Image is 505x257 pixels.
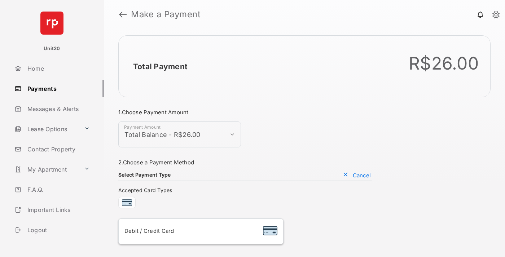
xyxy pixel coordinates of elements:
a: Contact Property [12,141,104,158]
strong: Make a Payment [131,10,201,19]
h4: Select Payment Type [118,172,171,178]
img: svg+xml;base64,PHN2ZyB4bWxucz0iaHR0cDovL3d3dy53My5vcmcvMjAwMC9zdmciIHdpZHRoPSI2NCIgaGVpZ2h0PSI2NC... [40,12,63,35]
button: Cancel [341,172,372,179]
a: Important Links [12,201,93,218]
span: Debit / Credit Card [124,227,174,234]
a: My Apartment [12,161,81,178]
span: Accepted Card Types [118,187,175,193]
h3: 2. Choose a Payment Method [118,159,372,166]
a: Lease Options [12,120,81,138]
a: Home [12,60,104,77]
a: Payments [12,80,104,97]
h2: Total Payment [133,62,188,71]
div: R$26.00 [409,53,479,74]
a: Logout [12,221,104,239]
h3: 1. Choose Payment Amount [118,109,372,116]
a: Messages & Alerts [12,100,104,118]
a: F.A.Q. [12,181,104,198]
p: Unit20 [44,45,60,52]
